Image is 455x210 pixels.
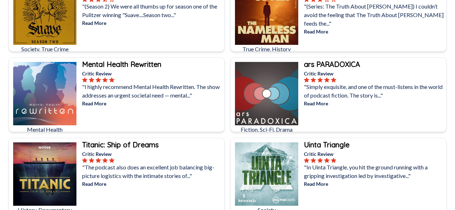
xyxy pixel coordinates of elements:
p: "(Series: The Truth About [PERSON_NAME]) I couldn’t avoid the feeling that The Truth About [PERSO... [304,2,445,28]
img: Titanic: Ship of Dreams [13,142,76,206]
p: Critic Review [304,70,445,77]
p: "I highly recommend Mental Health Rewritten. The show addresses an urgent societal need — mental..." [82,83,223,100]
b: Uinta Triangle [304,140,349,149]
p: Read More [82,19,223,27]
p: Critic Review [82,150,223,158]
p: Critic Review [82,70,223,77]
p: Society, True Crime [13,45,76,53]
b: Mental Health Rewritten [82,60,161,69]
p: Fiction, Sci-Fi, Drama [235,125,298,134]
p: Read More [304,100,445,107]
a: ars PARADOXICAFiction, Sci-Fi, Dramaars PARADOXICACritic Review"Simply exquisite, and one of the ... [230,57,446,132]
p: "Simply exquisite, and one of the must-listens in the world of podcast fiction. The story is..." [304,83,445,100]
img: Mental Health Rewritten [13,62,76,125]
p: True Crime, History [235,45,298,53]
b: ars PARADOXICA [304,60,360,69]
p: "The podcast also does an excellent job balancing big-picture logistics with the intimate stories... [82,163,223,180]
img: Uinta Triangle [235,142,298,206]
img: ars PARADOXICA [235,62,298,125]
b: Titanic: Ship of Dreams [82,140,159,149]
a: Mental Health Rewritten Mental HealthMental Health RewrittenCritic Review"I highly recommend Ment... [9,57,225,132]
p: Read More [82,180,223,188]
p: Read More [304,28,445,35]
p: Read More [82,100,223,107]
p: "In Uinta Triangle, you hit the ground running with a gripping investigation led by investigative... [304,163,445,180]
p: "(Season 2) We were all thumbs up for season one of the Pulitzer winning "Suave....Season two..." [82,2,223,19]
p: Mental Health [13,125,76,134]
p: Critic Review [304,150,445,158]
p: Read More [304,180,445,188]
